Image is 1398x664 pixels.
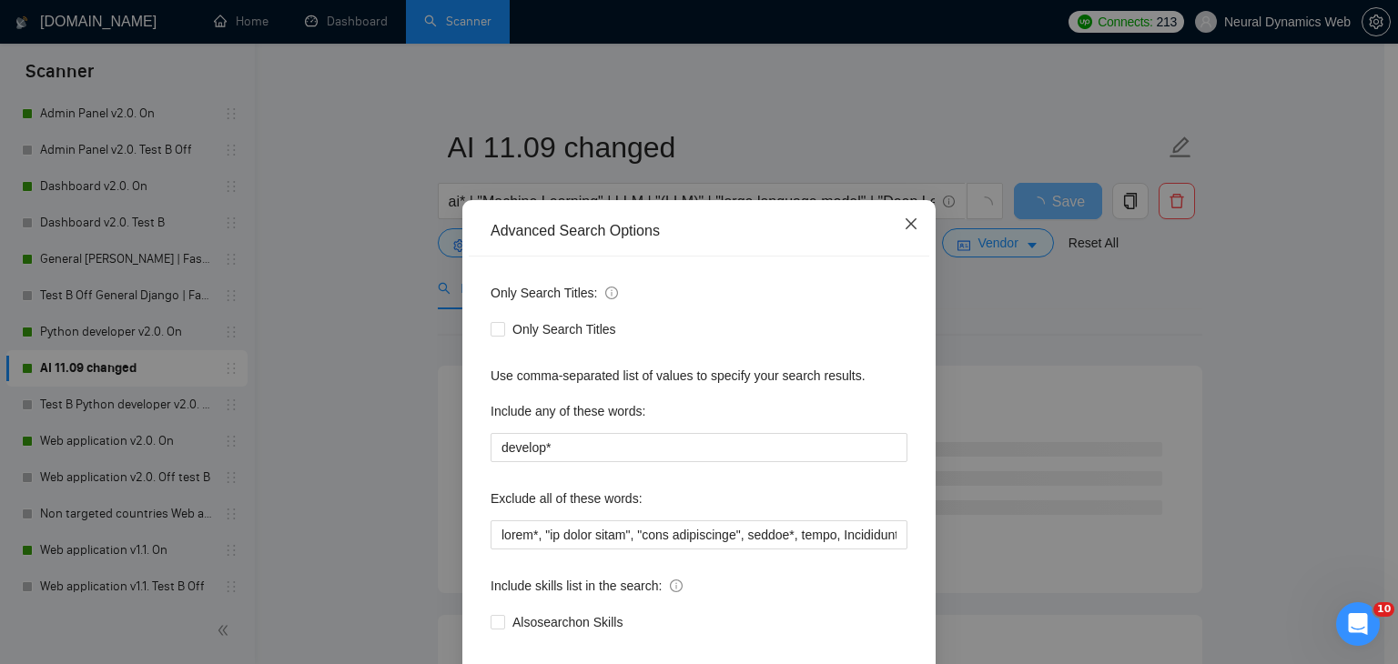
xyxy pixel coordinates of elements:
span: Only Search Titles [505,319,623,339]
label: Exclude all of these words: [491,484,643,513]
span: Only Search Titles: [491,283,618,303]
span: info-circle [670,579,683,592]
div: Use comma-separated list of values to specify your search results. [491,366,907,386]
span: close [904,216,918,231]
span: Also search on Skills [505,612,630,632]
span: 10 [1373,602,1394,617]
label: Include any of these words: [491,397,645,426]
iframe: Intercom live chat [1336,602,1380,646]
div: Advanced Search Options [491,221,907,241]
span: Include skills list in the search: [491,576,683,596]
span: info-circle [605,287,618,299]
button: Close [886,200,936,249]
